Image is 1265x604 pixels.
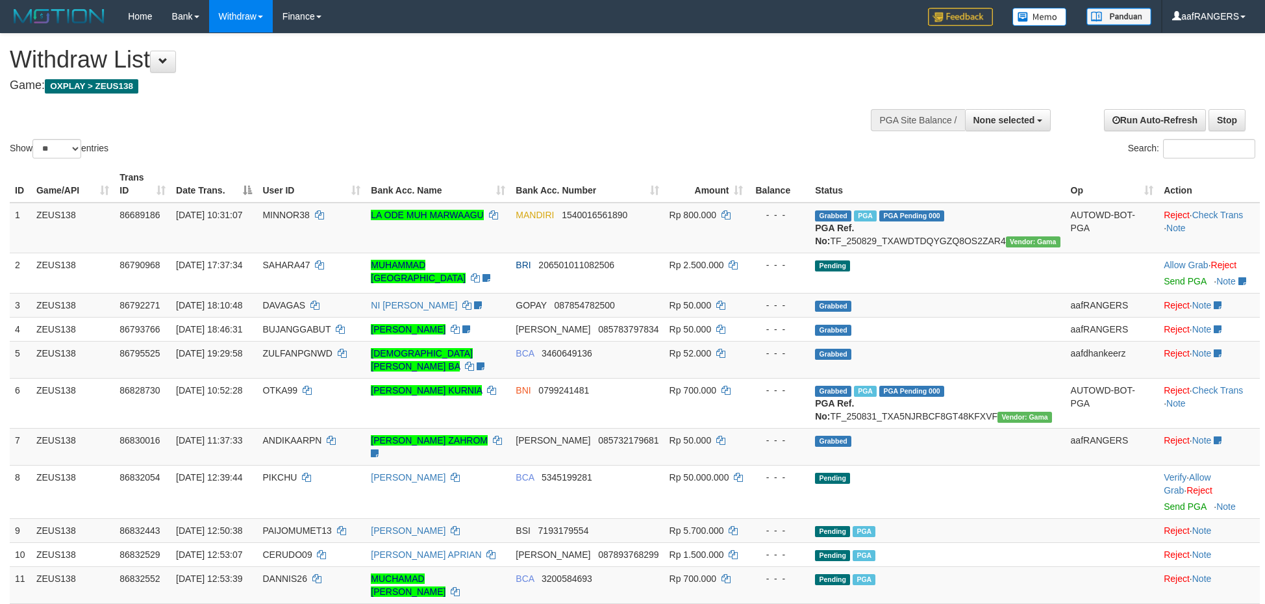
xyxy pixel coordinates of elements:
[31,518,114,542] td: ZEUS138
[815,550,850,561] span: Pending
[10,6,108,26] img: MOTION_logo.png
[753,524,805,537] div: - - -
[176,260,242,270] span: [DATE] 17:37:34
[810,203,1065,253] td: TF_250829_TXAWDTDQYGZQ8OS2ZAR4
[262,210,309,220] span: MINNOR38
[31,465,114,518] td: ZEUS138
[670,549,724,560] span: Rp 1.500.000
[538,525,589,536] span: Copy 7193179554 to clipboard
[516,525,531,536] span: BSI
[114,166,171,203] th: Trans ID: activate to sort column ascending
[1192,525,1212,536] a: Note
[262,324,331,334] span: BUJANGGABUT
[1164,260,1208,270] a: Allow Grab
[1164,472,1210,496] span: ·
[10,139,108,158] label: Show entries
[176,348,242,359] span: [DATE] 19:29:58
[1164,260,1210,270] span: ·
[1128,139,1255,158] label: Search:
[262,525,331,536] span: PAIJOMUMET13
[562,210,627,220] span: Copy 1540016561890 to clipboard
[10,465,31,518] td: 8
[10,203,31,253] td: 1
[1164,348,1190,359] a: Reject
[31,378,114,428] td: ZEUS138
[1164,276,1206,286] a: Send PGA
[119,260,160,270] span: 86790968
[854,210,877,221] span: Marked by aafkaynarin
[815,386,851,397] span: Grabbed
[598,324,658,334] span: Copy 085783797834 to clipboard
[31,317,114,341] td: ZEUS138
[871,109,964,131] div: PGA Site Balance /
[119,435,160,446] span: 86830016
[815,325,851,336] span: Grabbed
[10,166,31,203] th: ID
[815,349,851,360] span: Grabbed
[879,386,944,397] span: PGA Pending
[542,573,592,584] span: Copy 3200584693 to clipboard
[753,471,805,484] div: - - -
[1159,293,1260,317] td: ·
[1216,276,1236,286] a: Note
[119,573,160,584] span: 86832552
[516,573,534,584] span: BCA
[262,472,297,483] span: PIKCHU
[119,472,160,483] span: 86832054
[371,300,457,310] a: NI [PERSON_NAME]
[516,385,531,396] span: BNI
[10,341,31,378] td: 5
[176,435,242,446] span: [DATE] 11:37:33
[31,341,114,378] td: ZEUS138
[119,300,160,310] span: 86792271
[171,166,257,203] th: Date Trans.: activate to sort column descending
[31,253,114,293] td: ZEUS138
[965,109,1051,131] button: None selected
[45,79,138,94] span: OXPLAY > ZEUS138
[262,549,312,560] span: CERUDO09
[1159,203,1260,253] td: · ·
[598,435,658,446] span: Copy 085732179681 to clipboard
[31,293,114,317] td: ZEUS138
[670,385,716,396] span: Rp 700.000
[1164,210,1190,220] a: Reject
[10,79,831,92] h4: Game:
[670,210,716,220] span: Rp 800.000
[753,548,805,561] div: - - -
[748,166,810,203] th: Balance
[1159,465,1260,518] td: · ·
[810,378,1065,428] td: TF_250831_TXA5NJRBCF8GT48KFXVF
[815,473,850,484] span: Pending
[538,260,614,270] span: Copy 206501011082506 to clipboard
[516,260,531,270] span: BRI
[31,203,114,253] td: ZEUS138
[262,385,297,396] span: OTKA99
[542,472,592,483] span: Copy 5345199281 to clipboard
[119,348,160,359] span: 86795525
[10,542,31,566] td: 10
[31,542,114,566] td: ZEUS138
[1166,398,1186,409] a: Note
[1066,317,1159,341] td: aafRANGERS
[31,566,114,603] td: ZEUS138
[753,347,805,360] div: - - -
[1159,566,1260,603] td: ·
[10,293,31,317] td: 3
[10,428,31,465] td: 7
[32,139,81,158] select: Showentries
[262,573,307,584] span: DANNIS26
[1066,203,1159,253] td: AUTOWD-BOT-PGA
[516,348,534,359] span: BCA
[176,385,242,396] span: [DATE] 10:52:28
[10,253,31,293] td: 2
[973,115,1035,125] span: None selected
[119,549,160,560] span: 86832529
[119,385,160,396] span: 86828730
[516,549,590,560] span: [PERSON_NAME]
[1192,300,1212,310] a: Note
[815,526,850,537] span: Pending
[664,166,749,203] th: Amount: activate to sort column ascending
[879,210,944,221] span: PGA Pending
[1086,8,1151,25] img: panduan.png
[371,324,445,334] a: [PERSON_NAME]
